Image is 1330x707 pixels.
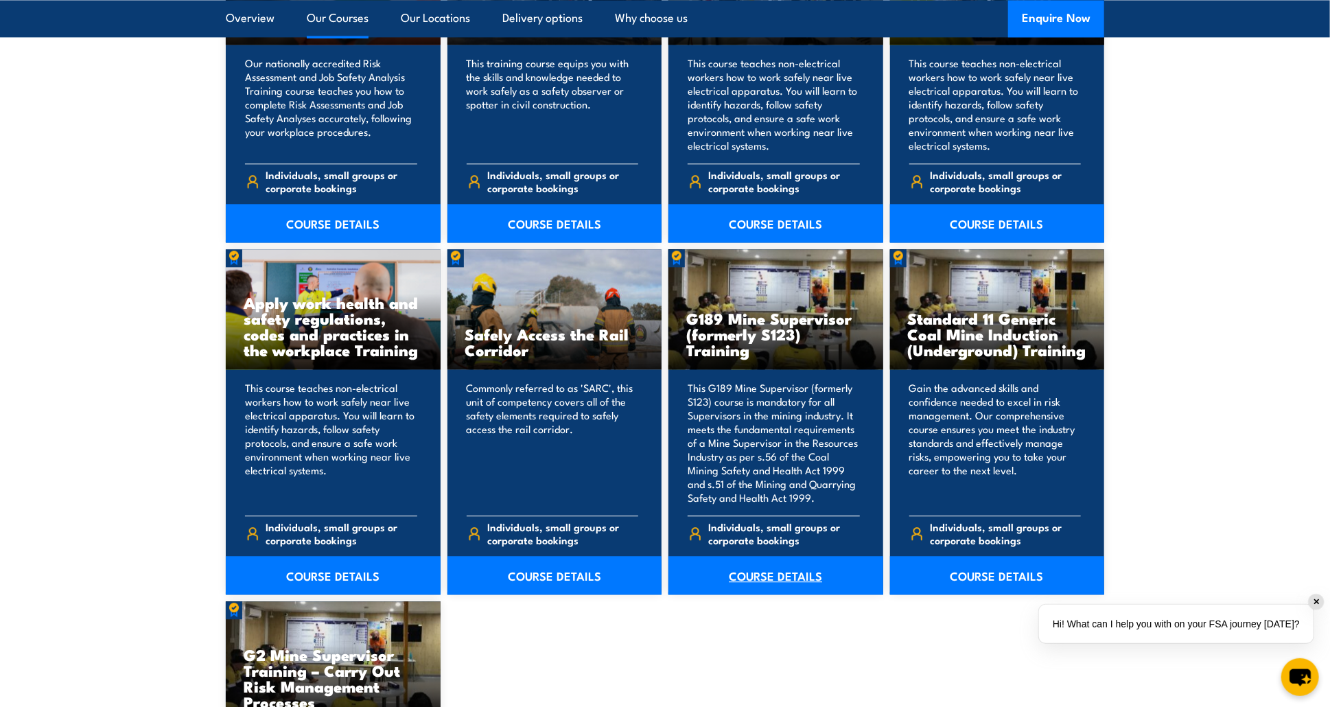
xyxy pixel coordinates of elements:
h3: Standard 11 Generic Coal Mine Induction (Underground) Training [908,310,1087,358]
a: COURSE DETAILS [226,556,441,594]
h3: G189 Mine Supervisor (formerly S123) Training [686,310,865,358]
h3: Apply work health and safety regulations, codes and practices in the workplace Training [244,294,423,358]
h3: Safely Access the Rail Corridor [465,326,644,358]
p: Commonly referred to as 'SARC', this unit of competency covers all of the safety elements require... [467,381,639,505]
span: Individuals, small groups or corporate bookings [930,168,1081,194]
a: COURSE DETAILS [890,204,1105,242]
a: COURSE DETAILS [447,556,662,594]
span: Individuals, small groups or corporate bookings [266,520,417,546]
div: Hi! What can I help you with on your FSA journey [DATE]? [1039,605,1314,643]
a: COURSE DETAILS [668,204,883,242]
span: Individuals, small groups or corporate bookings [266,168,417,194]
p: Gain the advanced skills and confidence needed to excel in risk management. Our comprehensive cou... [909,381,1082,505]
p: This training course equips you with the skills and knowledge needed to work safely as a safety o... [467,56,639,152]
p: This G189 Mine Supervisor (formerly S123) course is mandatory for all Supervisors in the mining i... [688,381,860,505]
button: chat-button [1281,658,1319,696]
span: Individuals, small groups or corporate bookings [930,520,1081,546]
p: Our nationally accredited Risk Assessment and Job Safety Analysis Training course teaches you how... [245,56,417,152]
p: This course teaches non-electrical workers how to work safely near live electrical apparatus. You... [688,56,860,152]
a: COURSE DETAILS [226,204,441,242]
span: Individuals, small groups or corporate bookings [709,168,860,194]
a: COURSE DETAILS [447,204,662,242]
a: COURSE DETAILS [890,556,1105,594]
span: Individuals, small groups or corporate bookings [487,168,638,194]
p: This course teaches non-electrical workers how to work safely near live electrical apparatus. You... [909,56,1082,152]
span: Individuals, small groups or corporate bookings [709,520,860,546]
a: COURSE DETAILS [668,556,883,594]
p: This course teaches non-electrical workers how to work safely near live electrical apparatus. You... [245,381,417,505]
div: ✕ [1309,594,1324,610]
span: Individuals, small groups or corporate bookings [487,520,638,546]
